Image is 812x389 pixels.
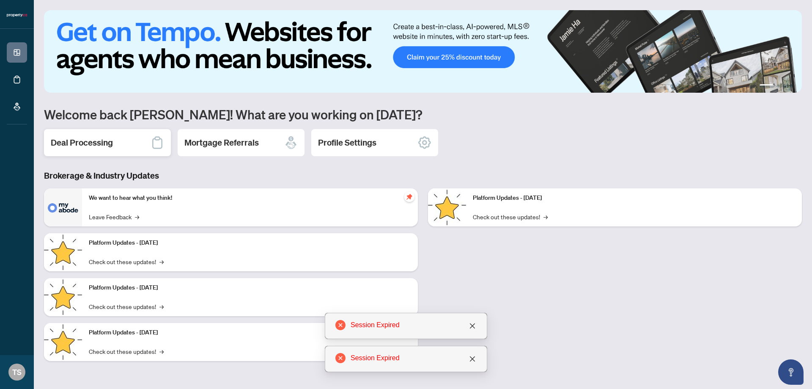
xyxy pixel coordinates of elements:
a: Leave Feedback→ [89,212,139,221]
p: Platform Updates - [DATE] [89,328,411,337]
span: → [159,302,164,311]
a: Check out these updates!→ [89,302,164,311]
span: → [159,347,164,356]
img: Platform Updates - July 8, 2025 [44,323,82,361]
img: Platform Updates - September 16, 2025 [44,233,82,271]
span: pushpin [404,192,414,202]
span: close [469,323,476,329]
img: Platform Updates - July 21, 2025 [44,278,82,316]
button: 3 [783,84,787,88]
div: Session Expired [351,353,477,363]
a: Check out these updates!→ [473,212,548,221]
img: Slide 0 [44,10,802,93]
h1: Welcome back [PERSON_NAME]! What are you working on [DATE]? [44,106,802,122]
h2: Deal Processing [51,137,113,149]
span: close-circle [335,320,346,330]
p: Platform Updates - [DATE] [473,193,795,203]
button: 2 [776,84,780,88]
p: Platform Updates - [DATE] [89,283,411,292]
button: 4 [790,84,793,88]
span: close [469,356,476,362]
span: TS [12,366,22,378]
h3: Brokerage & Industry Updates [44,170,802,182]
button: 1 [760,84,773,88]
a: Check out these updates!→ [89,257,164,266]
div: Session Expired [351,320,477,330]
h2: Profile Settings [318,137,376,149]
a: Close [468,354,477,364]
img: We want to hear what you think! [44,188,82,226]
span: → [543,212,548,221]
h2: Mortgage Referrals [184,137,259,149]
img: Platform Updates - June 23, 2025 [428,188,466,226]
a: Close [468,321,477,331]
img: logo [7,13,27,18]
a: Check out these updates!→ [89,347,164,356]
span: close-circle [335,353,346,363]
span: → [135,212,139,221]
span: → [159,257,164,266]
p: Platform Updates - [DATE] [89,238,411,248]
p: We want to hear what you think! [89,193,411,203]
button: Open asap [778,359,804,385]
